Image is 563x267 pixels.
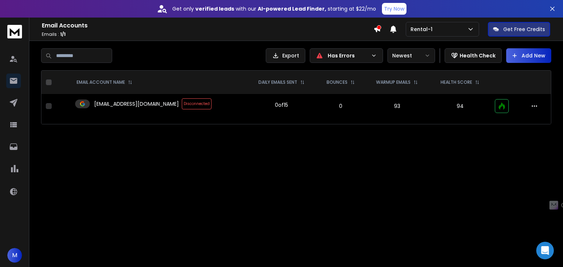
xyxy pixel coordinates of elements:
div: Open Intercom Messenger [536,242,554,259]
button: M [7,248,22,263]
strong: verified leads [195,5,234,12]
img: logo [7,25,22,38]
button: Newest [387,48,435,63]
button: Add New [506,48,551,63]
p: Emails : [42,31,374,37]
div: EMAIL ACCOUNT NAME [77,79,132,85]
p: Try Now [384,5,404,12]
td: 94 [430,94,491,118]
button: Try Now [382,3,406,15]
button: Get Free Credits [488,22,550,37]
button: Export [266,48,305,63]
p: WARMUP EMAILS [376,79,411,85]
p: HEALTH SCORE [441,79,472,85]
button: Health Check [445,48,502,63]
p: BOUNCES [327,79,347,85]
p: Get only with our starting at $22/mo [172,5,376,12]
td: 93 [365,94,430,118]
p: Get Free Credits [503,26,545,33]
strong: AI-powered Lead Finder, [258,5,326,12]
span: 1 / 1 [60,31,66,37]
h1: Email Accounts [42,21,374,30]
p: Has Errors [328,52,368,59]
p: 0 [321,102,360,110]
p: DAILY EMAILS SENT [258,79,297,85]
p: [EMAIL_ADDRESS][DOMAIN_NAME] [94,100,179,108]
div: 0 of 15 [275,101,288,109]
p: Health Check [460,52,496,59]
p: Rental-1 [411,26,435,33]
span: Disconnected [182,98,211,109]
